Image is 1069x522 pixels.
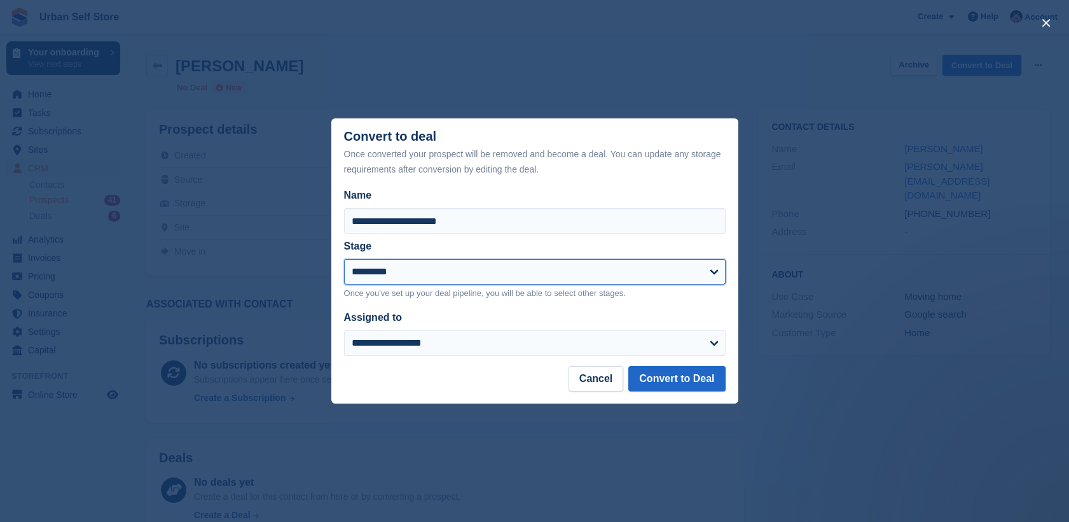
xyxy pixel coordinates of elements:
button: close [1036,13,1056,33]
button: Convert to Deal [628,366,725,391]
div: Convert to deal [344,129,726,177]
label: Name [344,188,726,203]
p: Once you've set up your deal pipeline, you will be able to select other stages. [344,287,726,300]
label: Stage [344,241,372,251]
button: Cancel [569,366,623,391]
div: Once converted your prospect will be removed and become a deal. You can update any storage requir... [344,146,726,177]
label: Assigned to [344,312,403,323]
